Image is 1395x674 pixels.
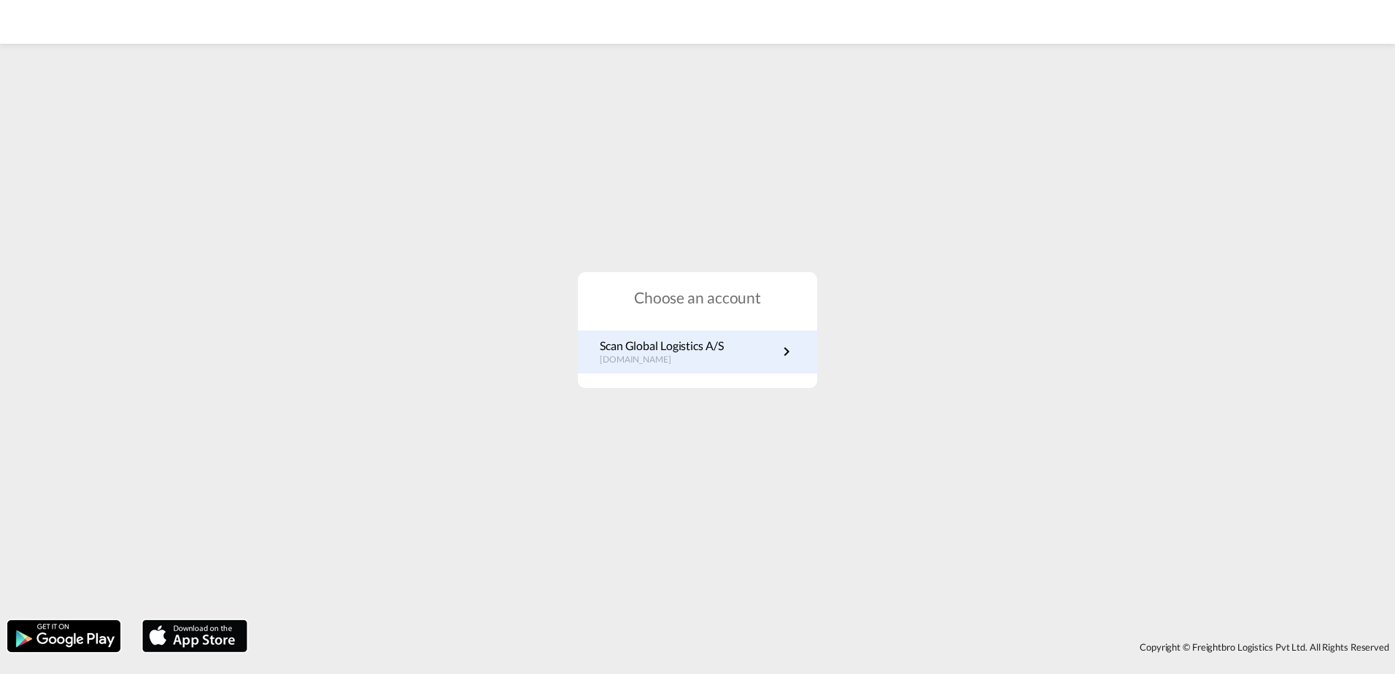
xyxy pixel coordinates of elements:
img: apple.png [141,619,249,654]
p: [DOMAIN_NAME] [600,354,724,366]
h1: Choose an account [578,287,817,308]
img: google.png [6,619,122,654]
a: Scan Global Logistics A/S[DOMAIN_NAME] [600,338,795,366]
p: Scan Global Logistics A/S [600,338,724,354]
md-icon: icon-chevron-right [778,343,795,360]
div: Copyright © Freightbro Logistics Pvt Ltd. All Rights Reserved [255,635,1395,659]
